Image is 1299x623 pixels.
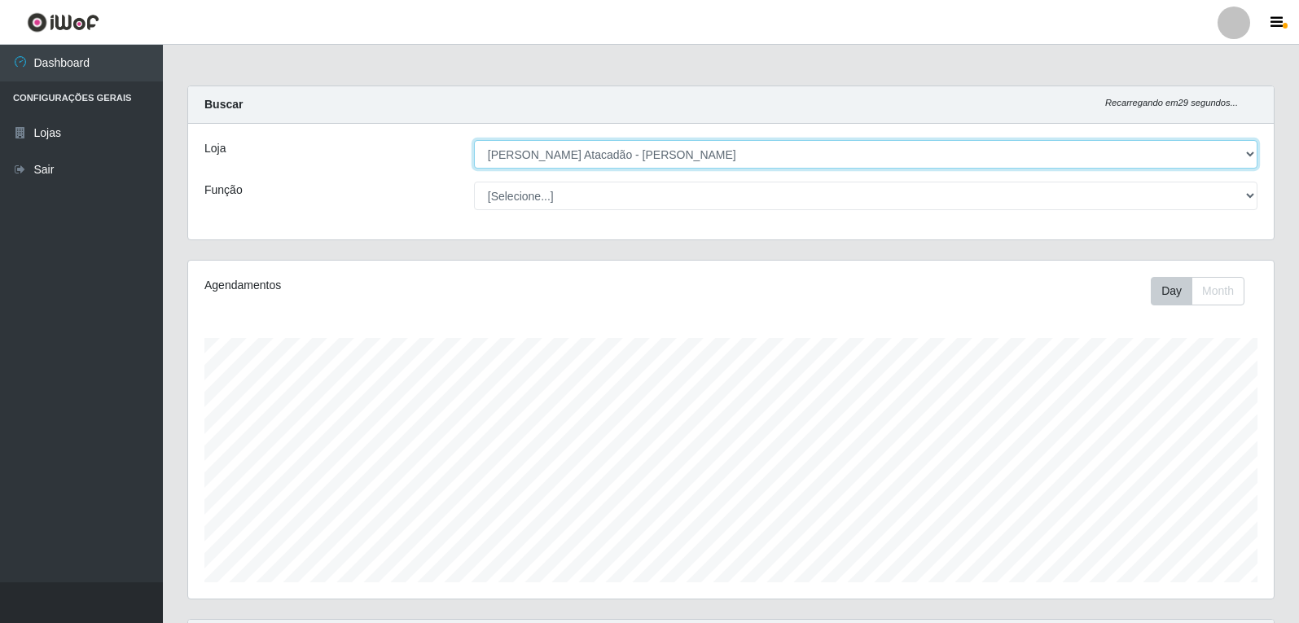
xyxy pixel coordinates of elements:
button: Day [1151,277,1192,305]
div: Toolbar with button groups [1151,277,1257,305]
div: Agendamentos [204,277,629,294]
strong: Buscar [204,98,243,111]
div: First group [1151,277,1244,305]
label: Função [204,182,243,199]
label: Loja [204,140,226,157]
i: Recarregando em 29 segundos... [1105,98,1238,107]
img: CoreUI Logo [27,12,99,33]
button: Month [1191,277,1244,305]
